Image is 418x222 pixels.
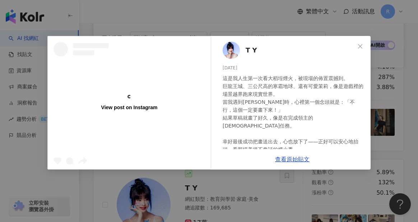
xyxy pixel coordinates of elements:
[101,104,158,111] div: View post on Instagram
[223,42,355,59] a: KOL AvatarT Y
[48,36,211,169] a: View post on Instagram
[246,45,257,55] span: T Y
[223,65,365,71] div: [DATE]
[357,43,363,49] span: close
[223,42,240,59] img: KOL Avatar
[223,74,365,177] div: 這是我人生第一次看大稻埕煙火，被現場的佈置震撼到。 巨龍王城、三公尺高的寒霜地球、還有可愛茉莉，像是遊戲裡的場景越界跑來現實世界。 當我遇到[PERSON_NAME]時，心裡第一個念頭就是：「不...
[275,156,310,163] a: 查看原始貼文
[353,39,367,54] button: Close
